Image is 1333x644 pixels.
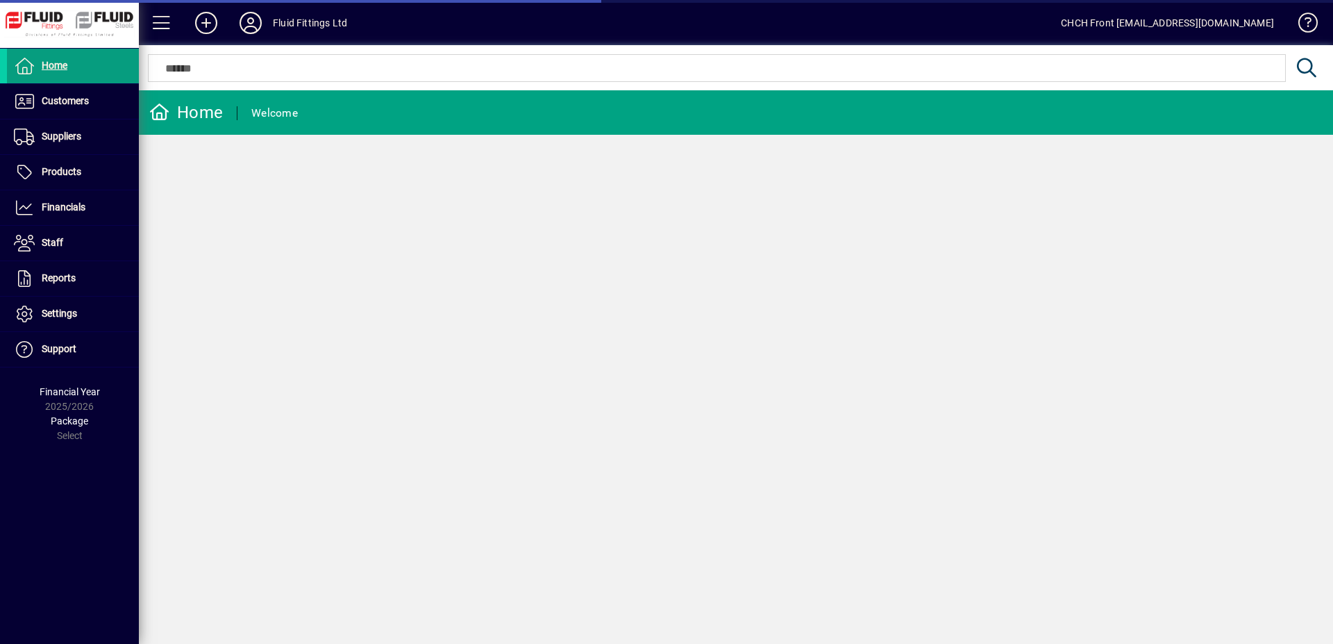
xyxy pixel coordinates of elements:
button: Add [184,10,228,35]
span: Financials [42,201,85,213]
a: Suppliers [7,119,139,154]
div: Home [149,101,223,124]
div: CHCH Front [EMAIL_ADDRESS][DOMAIN_NAME] [1061,12,1274,34]
a: Settings [7,297,139,331]
span: Support [42,343,76,354]
a: Reports [7,261,139,296]
span: Financial Year [40,386,100,397]
span: Home [42,60,67,71]
span: Customers [42,95,89,106]
div: Welcome [251,102,298,124]
div: Fluid Fittings Ltd [273,12,347,34]
button: Profile [228,10,273,35]
span: Products [42,166,81,177]
span: Reports [42,272,76,283]
a: Staff [7,226,139,261]
a: Products [7,155,139,190]
a: Customers [7,84,139,119]
span: Settings [42,308,77,319]
span: Staff [42,237,63,248]
span: Package [51,415,88,427]
a: Knowledge Base [1288,3,1316,48]
a: Support [7,332,139,367]
span: Suppliers [42,131,81,142]
a: Financials [7,190,139,225]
